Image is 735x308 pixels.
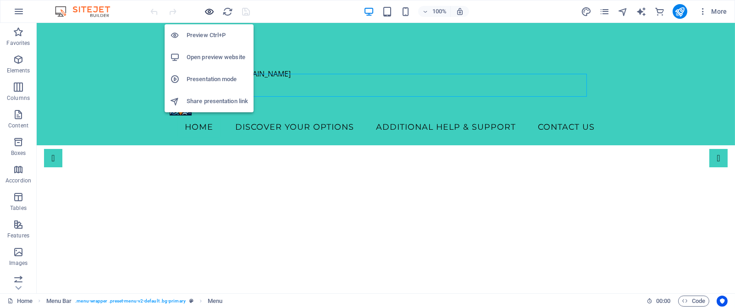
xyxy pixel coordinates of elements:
[581,6,591,17] i: Design (Ctrl+Alt+Y)
[432,6,447,17] h6: 100%
[682,296,705,307] span: Code
[636,6,647,17] button: text_generator
[6,177,31,184] p: Accordion
[7,94,30,102] p: Columns
[8,122,28,129] p: Content
[656,296,670,307] span: 00 00
[187,74,248,85] h6: Presentation mode
[673,4,687,19] button: publish
[654,6,665,17] button: commerce
[187,30,248,41] h6: Preview Ctrl+P
[187,52,248,63] h6: Open preview website
[7,296,33,307] a: Click to cancel selection. Double-click to open Pages
[7,232,29,239] p: Features
[674,6,685,17] i: Publish
[599,6,610,17] i: Pages (Ctrl+Alt+S)
[53,6,122,17] img: Editor Logo
[189,298,193,303] i: This element is a customizable preset
[46,296,72,307] span: Click to select. Double-click to edit
[654,6,665,17] i: Commerce
[208,296,222,307] span: Click to select. Double-click to edit
[618,6,629,17] button: navigator
[698,7,727,16] span: More
[7,67,30,74] p: Elements
[11,149,26,157] p: Boxes
[418,6,451,17] button: 100%
[717,296,728,307] button: Usercentrics
[636,6,647,17] i: AI Writer
[581,6,592,17] button: design
[46,296,223,307] nav: breadcrumb
[647,296,671,307] h6: Session time
[599,6,610,17] button: pages
[75,296,186,307] span: . menu-wrapper .preset-menu-v2-default .bg-primary
[222,6,233,17] button: reload
[6,39,30,47] p: Favorites
[9,259,28,267] p: Images
[187,96,248,107] h6: Share presentation link
[678,296,709,307] button: Code
[663,297,664,304] span: :
[456,7,464,16] i: On resize automatically adjust zoom level to fit chosen device.
[10,204,27,212] p: Tables
[618,6,628,17] i: Navigator
[695,4,731,19] button: More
